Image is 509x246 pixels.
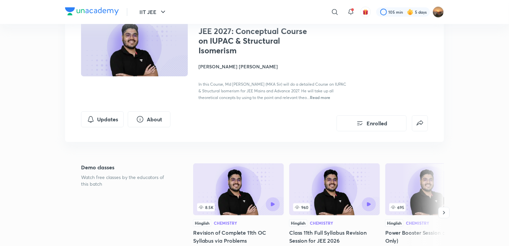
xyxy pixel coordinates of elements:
[214,221,237,225] div: Chemistry
[128,111,170,127] button: About
[360,7,371,17] button: avatar
[81,163,172,171] h5: Demo classes
[65,7,119,17] a: Company Logo
[433,6,444,18] img: Anisha Tiwari
[389,203,406,211] span: 695
[193,219,211,227] div: Hinglish
[293,203,310,211] span: 960
[197,203,215,211] span: 8.5K
[65,7,119,15] img: Company Logo
[135,5,171,19] button: IIT JEE
[289,229,380,245] h5: Class 11th Full Syllabus Revision Session for JEE 2026
[385,219,403,227] div: Hinglish
[337,115,407,131] button: Enrolled
[310,221,333,225] div: Chemistry
[289,219,307,227] div: Hinglish
[310,95,330,100] span: Read more
[412,115,428,131] button: false
[385,229,476,245] h5: Power Booster Session on GOC (EEs Only)
[407,9,414,15] img: streak
[198,63,348,70] h4: [PERSON_NAME] [PERSON_NAME]
[80,16,189,77] img: Thumbnail
[198,82,346,100] span: In this Course, Md [PERSON_NAME] (MKA Sir) will do a detailed Course on IUPAC & Structural Isomer...
[193,229,284,245] h5: Revision of Complete 11th OC Syllabus via Problems
[81,111,124,127] button: Updates
[198,26,308,55] h1: JEE 2027: Conceptual Course on IUPAC & Structural Isomerism
[363,9,369,15] img: avatar
[81,174,172,187] p: Watch free classes by the educators of this batch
